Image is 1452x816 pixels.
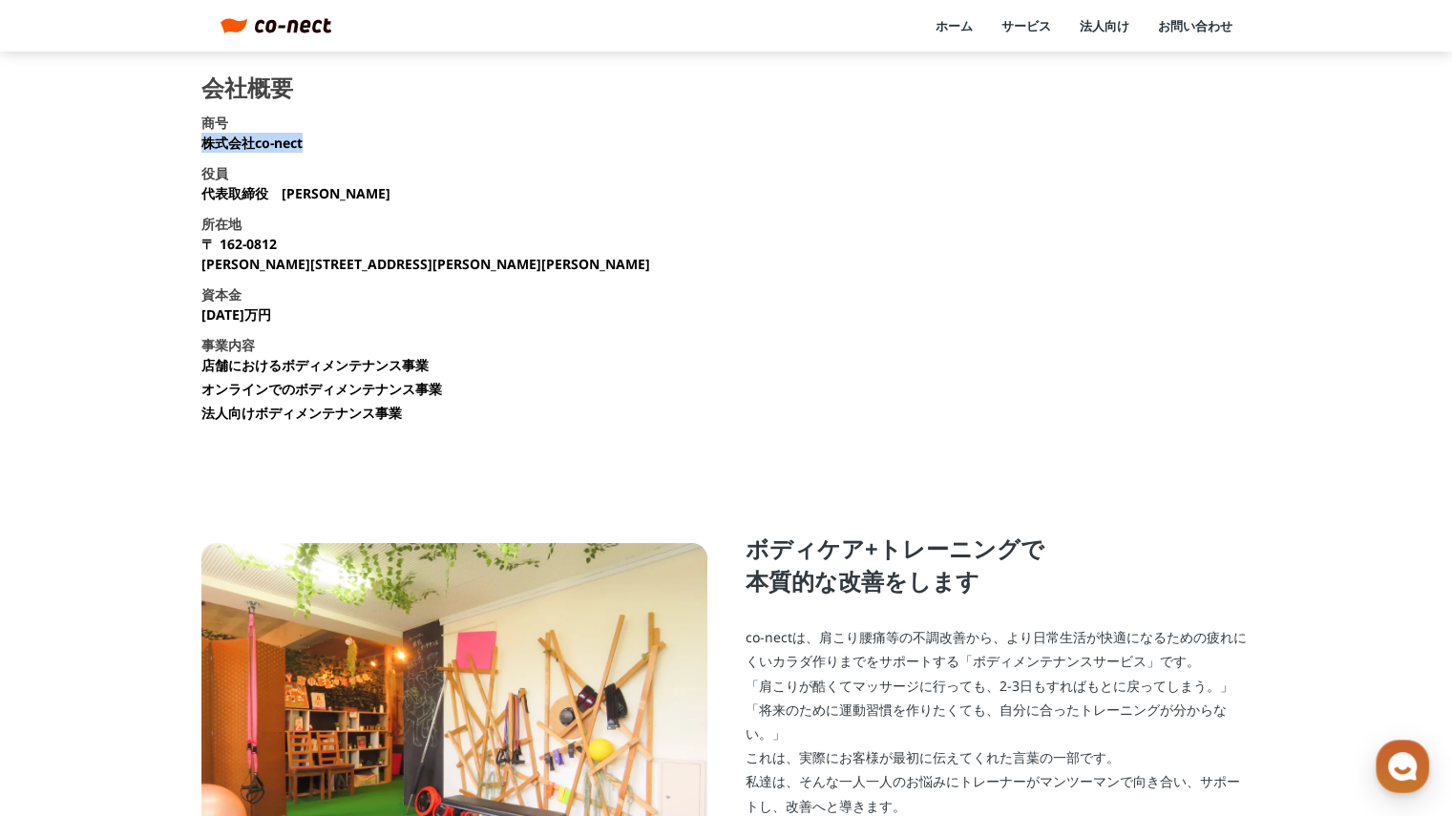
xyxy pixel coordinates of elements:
[201,355,429,375] li: 店舗におけるボディメンテナンス事業
[201,234,650,274] p: 〒 162-0812 [PERSON_NAME][STREET_ADDRESS][PERSON_NAME][PERSON_NAME]
[246,605,367,653] a: 設定
[201,304,271,324] p: [DATE]万円
[201,76,293,99] h2: 会社概要
[746,533,1252,596] p: ボディケア+トレーニングで 本質的な改善をします
[126,605,246,653] a: チャット
[1080,17,1129,34] a: 法人向け
[201,284,242,304] h3: 資本金
[6,605,126,653] a: ホーム
[295,634,318,649] span: 設定
[201,335,255,355] h3: 事業内容
[201,133,303,153] p: 株式会社co-nect
[1158,17,1232,34] a: お問い合わせ
[1001,17,1051,34] a: サービス
[201,183,390,203] p: 代表取締役 [PERSON_NAME]
[201,163,228,183] h3: 役員
[201,214,242,234] h3: 所在地
[201,113,228,133] h3: 商号
[936,17,973,34] a: ホーム
[163,635,209,650] span: チャット
[201,379,442,399] li: オンラインでのボディメンテナンス事業
[201,403,402,423] li: 法人向けボディメンテナンス事業
[49,634,83,649] span: ホーム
